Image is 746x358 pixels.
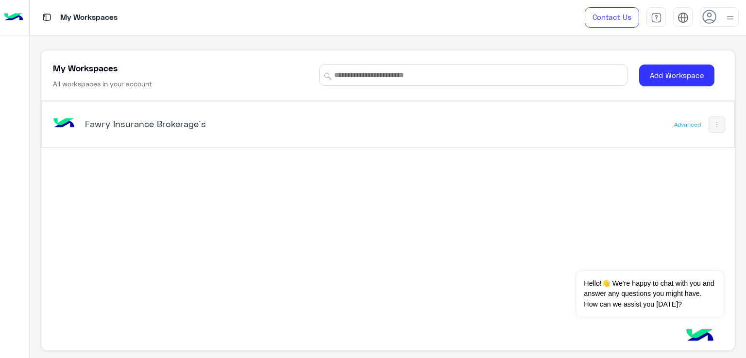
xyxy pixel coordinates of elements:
[674,121,701,129] div: Advanced
[60,11,118,24] p: My Workspaces
[678,12,689,23] img: tab
[51,111,77,137] img: bot image
[576,271,723,317] span: Hello!👋 We're happy to chat with you and answer any questions you might have. How can we assist y...
[585,7,639,28] a: Contact Us
[724,12,736,24] img: profile
[4,7,23,28] img: Logo
[41,11,53,23] img: tab
[53,79,152,89] h6: All workspaces in your account
[651,12,662,23] img: tab
[646,7,666,28] a: tab
[85,118,328,130] h5: Fawry Insurance Brokerage`s
[53,62,118,74] h5: My Workspaces
[639,65,714,86] button: Add Workspace
[683,319,717,353] img: hulul-logo.png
